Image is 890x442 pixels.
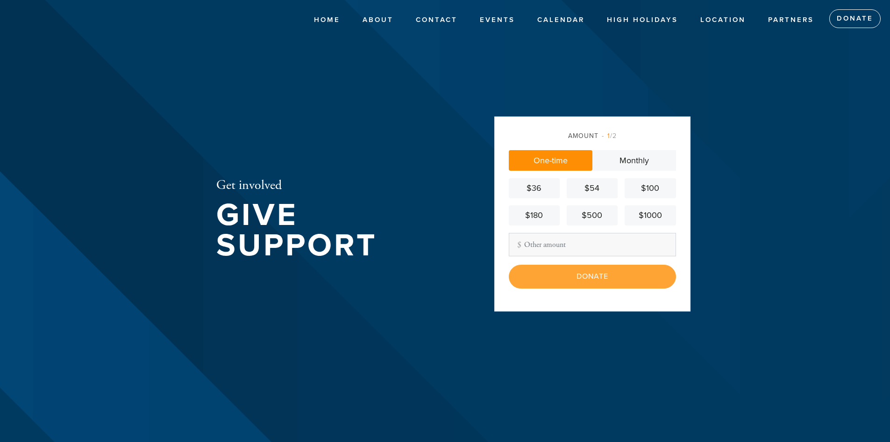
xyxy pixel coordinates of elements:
[570,209,614,222] div: $500
[628,182,672,195] div: $100
[607,132,610,140] span: 1
[628,209,672,222] div: $1000
[602,132,617,140] span: /2
[829,9,881,28] a: Donate
[307,11,347,29] a: Home
[356,11,400,29] a: About
[600,11,685,29] a: High Holidays
[567,205,618,225] a: $500
[216,200,464,261] h1: Give Support
[570,182,614,195] div: $54
[509,205,560,225] a: $180
[509,150,592,171] a: One-time
[693,11,753,29] a: Location
[513,182,556,195] div: $36
[513,209,556,222] div: $180
[592,150,676,171] a: Monthly
[509,178,560,198] a: $36
[530,11,591,29] a: Calendar
[509,131,676,141] div: Amount
[473,11,522,29] a: Events
[761,11,821,29] a: Partners
[567,178,618,198] a: $54
[625,205,676,225] a: $1000
[409,11,464,29] a: Contact
[216,178,464,194] h2: Get involved
[509,233,676,256] input: Other amount
[625,178,676,198] a: $100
